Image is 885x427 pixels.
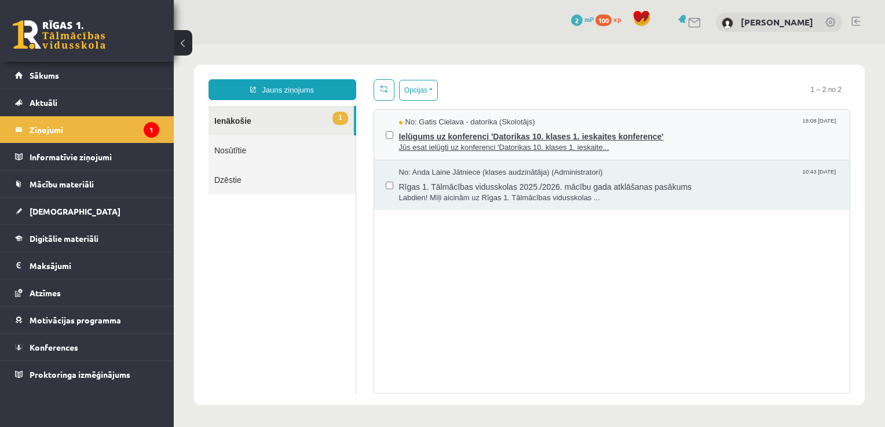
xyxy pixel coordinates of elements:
span: Konferences [30,342,78,352]
img: Līga Ruskule [722,17,733,29]
span: xp [613,14,621,24]
a: Digitālie materiāli [15,225,159,252]
span: No: Anda Laine Jātniece (klases audzinātāja) (Administratori) [225,123,429,134]
a: [PERSON_NAME] [741,16,813,28]
span: Mācību materiāli [30,179,94,189]
span: Ielūgums uz konferenci 'Datorikas 10. klases 1. ieskaites konference' [225,83,665,98]
a: Informatīvie ziņojumi [15,143,159,170]
a: Rīgas 1. Tālmācības vidusskola [13,20,105,49]
span: Labdien! Mīļi aicinām uz Rīgas 1. Tālmācības vidusskolas ... [225,148,665,159]
a: 1Ienākošie [35,61,180,91]
span: Proktoringa izmēģinājums [30,369,130,380]
span: Motivācijas programma [30,315,121,325]
a: Aktuāli [15,89,159,116]
a: Maksājumi [15,252,159,279]
span: 1 [159,67,174,80]
span: [DEMOGRAPHIC_DATA] [30,206,120,216]
span: No: Gatis Cielava - datorika (Skolotājs) [225,72,361,83]
a: [DEMOGRAPHIC_DATA] [15,198,159,224]
a: No: Gatis Cielava - datorika (Skolotājs) 18:08 [DATE] Ielūgums uz konferenci 'Datorikas 10. klase... [225,72,665,108]
span: Aktuāli [30,97,57,108]
a: Konferences [15,334,159,360]
a: 100 xp [595,14,627,24]
a: Atzīmes [15,279,159,306]
span: Sākums [30,70,59,80]
span: 10:43 [DATE] [626,123,664,131]
a: 2 mP [571,14,594,24]
i: 1 [144,122,159,138]
legend: Maksājumi [30,252,159,279]
span: Atzīmes [30,288,61,298]
span: 100 [595,14,612,26]
button: Opcijas [225,35,264,56]
a: Mācību materiāli [15,171,159,197]
legend: Informatīvie ziņojumi [30,143,159,170]
a: Nosūtītie [35,91,182,120]
a: No: Anda Laine Jātniece (klases audzinātāja) (Administratori) 10:43 [DATE] Rīgas 1. Tālmācības vi... [225,123,665,159]
span: 2 [571,14,583,26]
a: Proktoringa izmēģinājums [15,361,159,388]
legend: Ziņojumi [30,116,159,143]
a: Dzēstie [35,120,182,150]
span: 18:08 [DATE] [626,72,664,81]
a: Jauns ziņojums [35,35,182,56]
a: Motivācijas programma [15,307,159,333]
span: mP [584,14,594,24]
a: Ziņojumi1 [15,116,159,143]
span: Jūs esat ielūgti uz konferenci 'Datorikas 10. klases 1. ieskaite... [225,98,665,109]
span: 1 – 2 no 2 [628,35,676,56]
a: Sākums [15,62,159,89]
span: Rīgas 1. Tālmācības vidusskolas 2025./2026. mācību gada atklāšanas pasākums [225,134,665,148]
span: Digitālie materiāli [30,233,98,244]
